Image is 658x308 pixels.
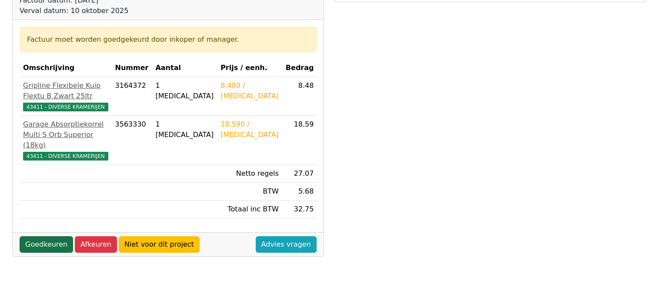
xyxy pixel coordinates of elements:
div: 8.480 / [MEDICAL_DATA] [220,80,279,101]
td: 32.75 [282,201,317,218]
a: Goedkeuren [20,236,73,253]
td: 18.59 [282,116,317,165]
div: Gripline Flexibele Kuip Flextu B Zwart 25ltr [23,80,108,101]
div: Garage Absorptiekorrel Multi S Orb Superior (18kg) [23,119,108,151]
span: 43411 - DIVERSE KRAMERIJEN [23,152,108,161]
td: 27.07 [282,165,317,183]
td: Totaal inc BTW [217,201,282,218]
div: 1 [MEDICAL_DATA] [155,119,214,140]
td: Netto regels [217,165,282,183]
td: 5.68 [282,183,317,201]
td: 8.48 [282,77,317,116]
div: Factuur moet worden goedgekeurd door inkoper of manager. [27,34,309,45]
a: Afkeuren [75,236,117,253]
td: 3563330 [112,116,152,165]
th: Nummer [112,59,152,77]
a: Garage Absorptiekorrel Multi S Orb Superior (18kg)43411 - DIVERSE KRAMERIJEN [23,119,108,161]
div: 1 [MEDICAL_DATA] [155,80,214,101]
th: Omschrijving [20,59,112,77]
a: Gripline Flexibele Kuip Flextu B Zwart 25ltr43411 - DIVERSE KRAMERIJEN [23,80,108,112]
th: Aantal [152,59,217,77]
a: Advies vragen [256,236,317,253]
td: BTW [217,183,282,201]
div: Verval datum: 10 oktober 2025 [20,6,128,16]
th: Prijs / eenh. [217,59,282,77]
a: Niet voor dit project [119,236,200,253]
span: 43411 - DIVERSE KRAMERIJEN [23,103,108,111]
td: 3164372 [112,77,152,116]
th: Bedrag [282,59,317,77]
div: 18.590 / [MEDICAL_DATA] [220,119,279,140]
